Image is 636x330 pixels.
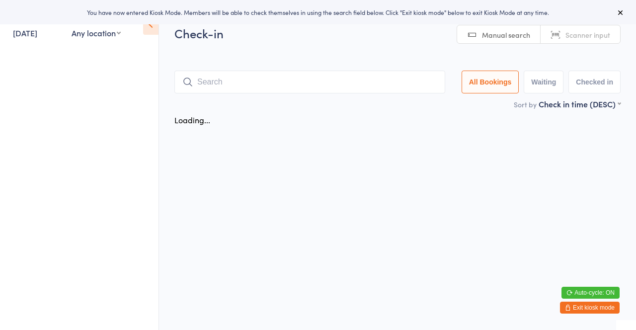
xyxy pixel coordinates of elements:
[539,98,621,109] div: Check in time (DESC)
[514,99,537,109] label: Sort by
[560,302,620,314] button: Exit kiosk mode
[524,71,563,93] button: Waiting
[174,114,210,125] div: Loading...
[462,71,519,93] button: All Bookings
[13,27,37,38] a: [DATE]
[568,71,621,93] button: Checked in
[174,71,445,93] input: Search
[174,25,621,41] h2: Check-in
[72,27,121,38] div: Any location
[565,30,610,40] span: Scanner input
[482,30,530,40] span: Manual search
[561,287,620,299] button: Auto-cycle: ON
[16,8,620,16] div: You have now entered Kiosk Mode. Members will be able to check themselves in using the search fie...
